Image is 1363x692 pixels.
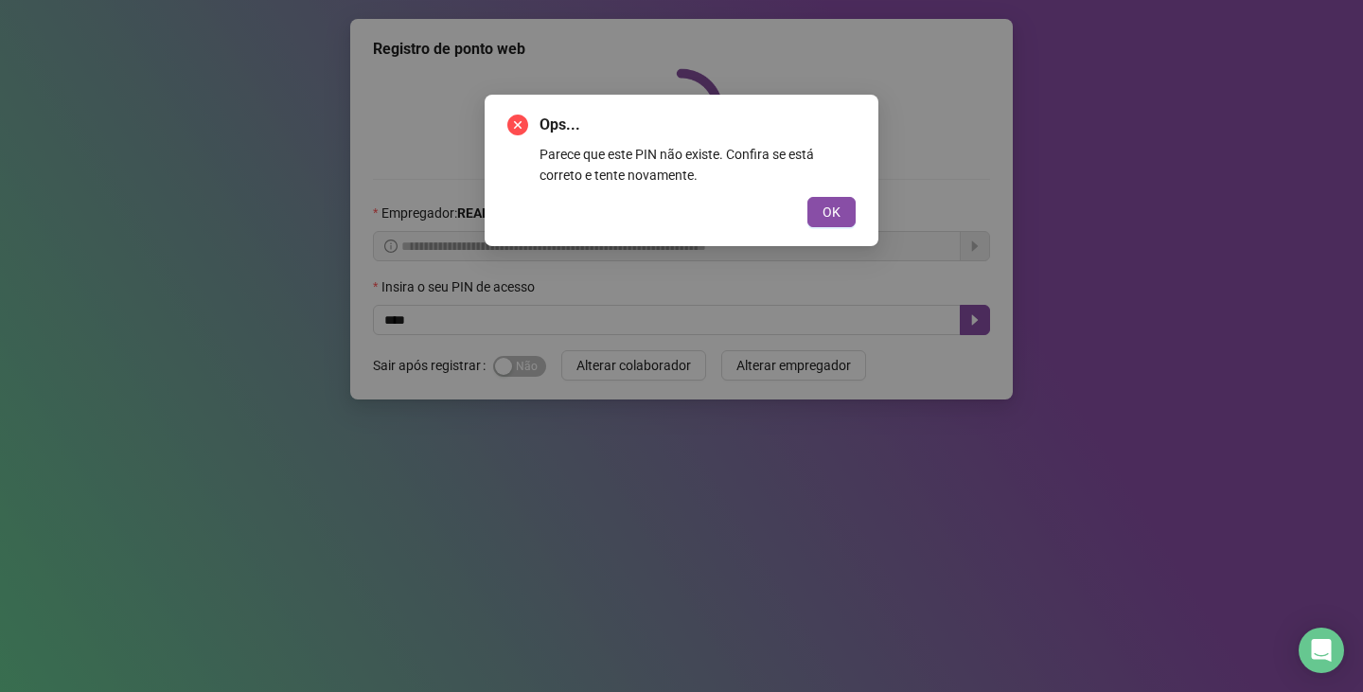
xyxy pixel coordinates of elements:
div: Parece que este PIN não existe. Confira se está correto e tente novamente. [540,144,856,186]
button: OK [807,197,856,227]
span: close-circle [507,115,528,135]
div: Open Intercom Messenger [1299,628,1344,673]
span: OK [823,202,841,222]
span: Ops... [540,114,856,136]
